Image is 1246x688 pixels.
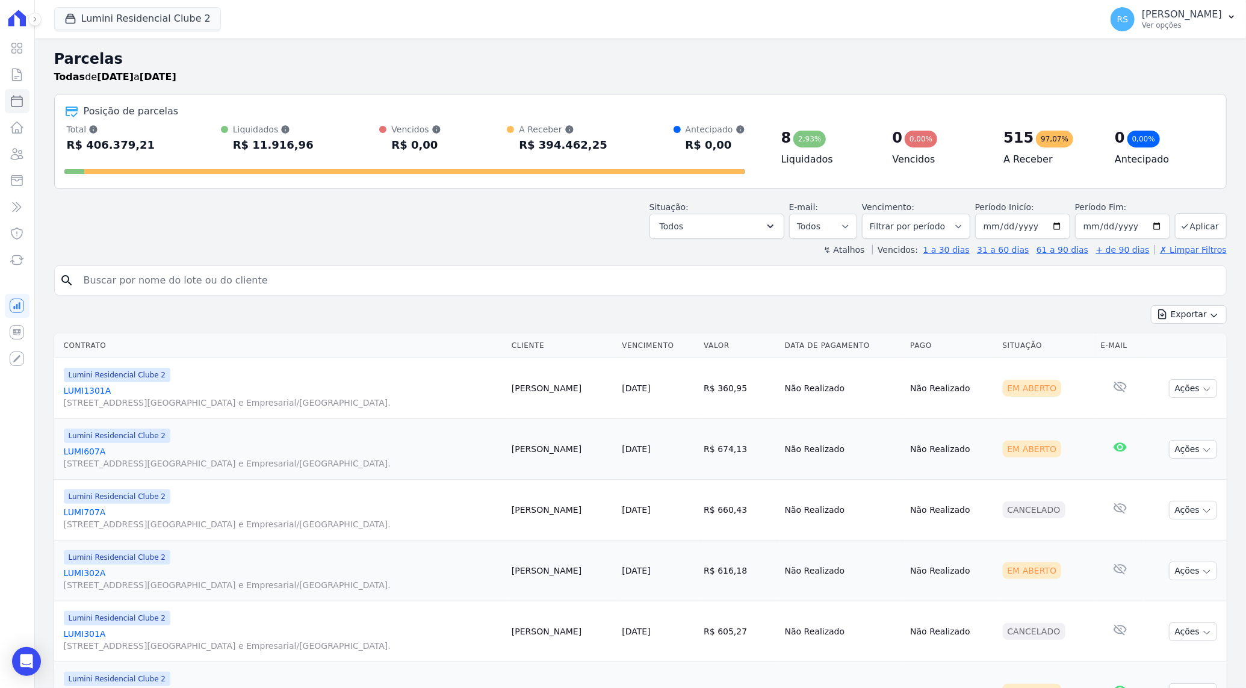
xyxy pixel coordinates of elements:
[622,383,650,393] a: [DATE]
[892,128,902,147] div: 0
[54,70,176,84] p: de a
[699,419,780,480] td: R$ 674,13
[12,647,41,676] div: Open Intercom Messenger
[507,333,618,358] th: Cliente
[64,385,502,409] a: LUMI1301A[STREET_ADDRESS][GEOGRAPHIC_DATA] e Empresarial/[GEOGRAPHIC_DATA].
[686,135,745,155] div: R$ 0,00
[64,429,170,443] span: Lumini Residencial Clube 2
[780,333,906,358] th: Data de Pagamento
[54,7,221,30] button: Lumini Residencial Clube 2
[699,358,780,419] td: R$ 360,95
[1003,501,1065,518] div: Cancelado
[781,128,792,147] div: 8
[1169,379,1217,398] button: Ações
[233,135,314,155] div: R$ 11.916,96
[64,489,170,504] span: Lumini Residencial Clube 2
[519,135,607,155] div: R$ 394.462,25
[1115,152,1207,167] h4: Antecipado
[1003,441,1062,457] div: Em Aberto
[1169,501,1217,519] button: Ações
[64,506,502,530] a: LUMI707A[STREET_ADDRESS][GEOGRAPHIC_DATA] e Empresarial/[GEOGRAPHIC_DATA].
[64,672,170,686] span: Lumini Residencial Clube 2
[391,135,441,155] div: R$ 0,00
[54,71,85,82] strong: Todas
[97,71,134,82] strong: [DATE]
[1115,128,1125,147] div: 0
[140,71,176,82] strong: [DATE]
[905,601,997,662] td: Não Realizado
[64,368,170,382] span: Lumini Residencial Clube 2
[507,358,618,419] td: [PERSON_NAME]
[975,202,1034,212] label: Período Inicío:
[823,245,864,255] label: ↯ Atalhos
[1142,20,1222,30] p: Ver opções
[64,445,502,470] a: LUMI607A[STREET_ADDRESS][GEOGRAPHIC_DATA] e Empresarial/[GEOGRAPHIC_DATA].
[905,480,997,541] td: Não Realizado
[507,480,618,541] td: [PERSON_NAME]
[649,202,689,212] label: Situação:
[905,333,997,358] th: Pago
[780,541,906,601] td: Não Realizado
[699,333,780,358] th: Valor
[84,104,179,119] div: Posição de parcelas
[905,419,997,480] td: Não Realizado
[780,419,906,480] td: Não Realizado
[1175,213,1227,239] button: Aplicar
[892,152,984,167] h4: Vencidos
[998,333,1096,358] th: Situação
[507,601,618,662] td: [PERSON_NAME]
[699,601,780,662] td: R$ 605,27
[519,123,607,135] div: A Receber
[699,480,780,541] td: R$ 660,43
[923,245,970,255] a: 1 a 30 dias
[76,268,1221,293] input: Buscar por nome do lote ou do cliente
[391,123,441,135] div: Vencidos
[64,550,170,565] span: Lumini Residencial Clube 2
[67,135,155,155] div: R$ 406.379,21
[780,358,906,419] td: Não Realizado
[1151,305,1227,324] button: Exportar
[622,566,650,575] a: [DATE]
[1101,2,1246,36] button: RS [PERSON_NAME] Ver opções
[1003,623,1065,640] div: Cancelado
[54,48,1227,70] h2: Parcelas
[1037,245,1088,255] a: 61 a 90 dias
[617,333,699,358] th: Vencimento
[64,567,502,591] a: LUMI302A[STREET_ADDRESS][GEOGRAPHIC_DATA] e Empresarial/[GEOGRAPHIC_DATA].
[64,457,502,470] span: [STREET_ADDRESS][GEOGRAPHIC_DATA] e Empresarial/[GEOGRAPHIC_DATA].
[64,397,502,409] span: [STREET_ADDRESS][GEOGRAPHIC_DATA] e Empresarial/[GEOGRAPHIC_DATA].
[507,419,618,480] td: [PERSON_NAME]
[905,358,997,419] td: Não Realizado
[1003,562,1062,579] div: Em Aberto
[622,505,650,515] a: [DATE]
[64,518,502,530] span: [STREET_ADDRESS][GEOGRAPHIC_DATA] e Empresarial/[GEOGRAPHIC_DATA].
[649,214,784,239] button: Todos
[660,219,683,234] span: Todos
[1169,440,1217,459] button: Ações
[977,245,1029,255] a: 31 a 60 dias
[622,627,650,636] a: [DATE]
[780,480,906,541] td: Não Realizado
[789,202,819,212] label: E-mail:
[872,245,918,255] label: Vencidos:
[781,152,873,167] h4: Liquidados
[1142,8,1222,20] p: [PERSON_NAME]
[1127,131,1160,147] div: 0,00%
[622,444,650,454] a: [DATE]
[64,640,502,652] span: [STREET_ADDRESS][GEOGRAPHIC_DATA] e Empresarial/[GEOGRAPHIC_DATA].
[780,601,906,662] td: Não Realizado
[64,579,502,591] span: [STREET_ADDRESS][GEOGRAPHIC_DATA] e Empresarial/[GEOGRAPHIC_DATA].
[905,131,937,147] div: 0,00%
[67,123,155,135] div: Total
[1036,131,1073,147] div: 97,07%
[1169,622,1217,641] button: Ações
[1075,201,1170,214] label: Período Fim:
[1003,380,1062,397] div: Em Aberto
[233,123,314,135] div: Liquidados
[1155,245,1227,255] a: ✗ Limpar Filtros
[686,123,745,135] div: Antecipado
[1169,562,1217,580] button: Ações
[1096,333,1144,358] th: E-mail
[862,202,914,212] label: Vencimento:
[1003,128,1034,147] div: 515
